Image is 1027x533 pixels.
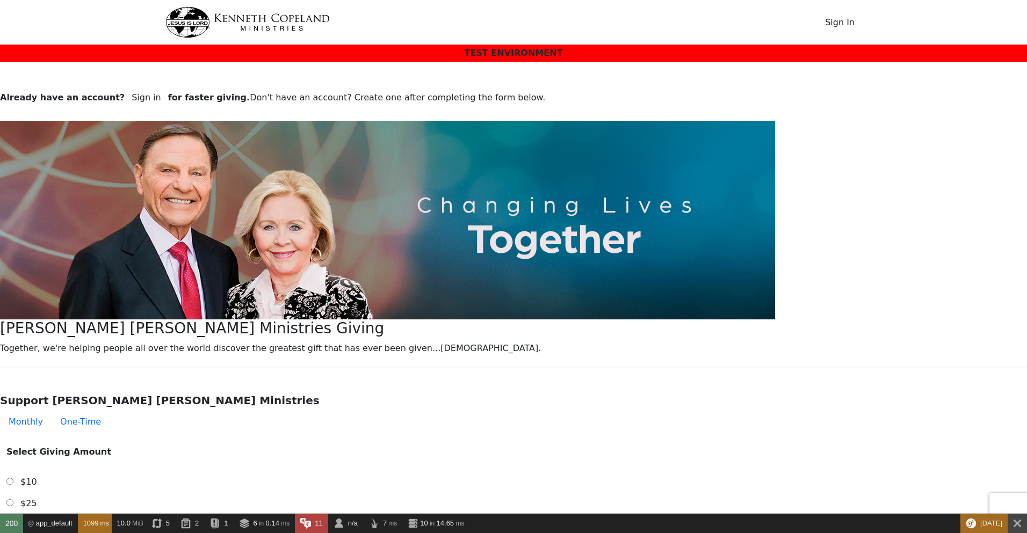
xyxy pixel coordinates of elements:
span: ms [100,520,109,527]
strong: Select Giving Amount [6,447,111,457]
span: TEST ENVIRONMENT [465,48,563,58]
span: in [259,520,264,527]
a: [DATE] [960,514,1008,533]
span: @ [27,520,34,527]
span: ms [281,520,290,527]
a: 10 in 14.65 ms [402,514,469,533]
span: in [430,520,435,527]
a: 11 [295,514,328,533]
span: 5 [166,519,170,527]
a: 10.0 MiB [112,514,146,533]
span: [DATE] [980,519,1002,527]
span: 1 [224,519,228,527]
a: 2 [175,514,204,533]
span: ms [455,520,464,527]
span: app_default [36,519,73,527]
span: ms [388,520,397,527]
span: 1099 [83,519,99,527]
a: n/a [328,514,363,533]
span: 7 [383,519,387,527]
span: 10.0 [117,519,131,527]
a: 7 ms [363,514,402,533]
span: $10 [20,477,37,487]
span: n/a [348,519,358,527]
a: 1099 ms [78,514,112,533]
div: This Symfony version will only receive security fixes. [960,514,1008,533]
button: One-Time [52,411,110,433]
span: 6 [254,519,257,527]
span: 10 [420,519,428,527]
span: MiB [132,520,143,527]
span: 0.14 [266,519,279,527]
span: $25 [20,498,37,508]
span: 14.65 [437,519,454,527]
span: 11 [315,519,322,527]
img: kcm-header-logo.svg [165,7,330,38]
button: Sign in [125,87,168,108]
button: Sign In [818,12,862,33]
span: 2 [195,519,199,527]
a: 6 in 0.14 ms [234,514,295,533]
a: 1 [204,514,233,533]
